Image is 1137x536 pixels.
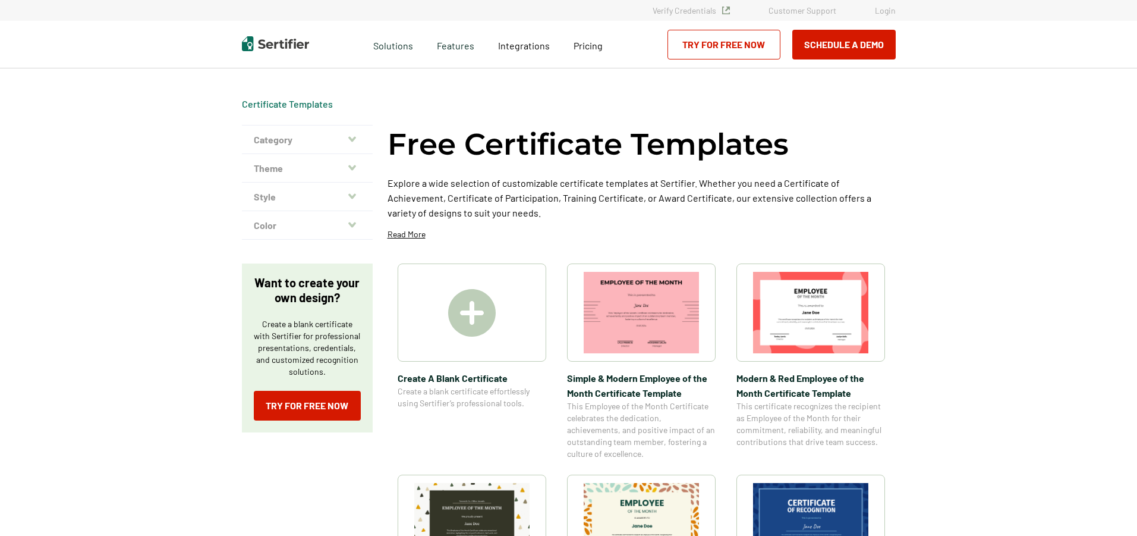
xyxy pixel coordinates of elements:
[242,126,373,154] button: Category
[388,175,896,220] p: Explore a wide selection of customizable certificate templates at Sertifier. Whether you need a C...
[875,5,896,15] a: Login
[398,385,546,409] span: Create a blank certificate effortlessly using Sertifier’s professional tools.
[242,183,373,211] button: Style
[736,371,885,400] span: Modern & Red Employee of the Month Certificate Template
[736,400,885,448] span: This certificate recognizes the recipient as Employee of the Month for their commitment, reliabil...
[242,154,373,183] button: Theme
[574,40,603,51] span: Pricing
[254,318,361,378] p: Create a blank certificate with Sertifier for professional presentations, credentials, and custom...
[388,228,426,240] p: Read More
[242,98,333,110] span: Certificate Templates
[242,36,309,51] img: Sertifier | Digital Credentialing Platform
[254,275,361,305] p: Want to create your own design?
[567,371,716,400] span: Simple & Modern Employee of the Month Certificate Template
[437,37,474,52] span: Features
[373,37,413,52] span: Solutions
[254,391,361,421] a: Try for Free Now
[574,37,603,52] a: Pricing
[242,211,373,240] button: Color
[398,371,546,385] span: Create A Blank Certificate
[567,264,716,460] a: Simple & Modern Employee of the Month Certificate TemplateSimple & Modern Employee of the Month C...
[584,272,699,353] img: Simple & Modern Employee of the Month Certificate Template
[653,5,730,15] a: Verify Credentials
[736,264,885,460] a: Modern & Red Employee of the Month Certificate TemplateModern & Red Employee of the Month Certifi...
[388,125,789,164] h1: Free Certificate Templates
[242,98,333,110] div: Breadcrumb
[498,40,550,51] span: Integrations
[567,400,716,460] span: This Employee of the Month Certificate celebrates the dedication, achievements, and positive impa...
[498,37,550,52] a: Integrations
[242,98,333,109] a: Certificate Templates
[769,5,836,15] a: Customer Support
[448,289,496,337] img: Create A Blank Certificate
[722,7,730,14] img: Verified
[753,272,868,353] img: Modern & Red Employee of the Month Certificate Template
[667,30,780,59] a: Try for Free Now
